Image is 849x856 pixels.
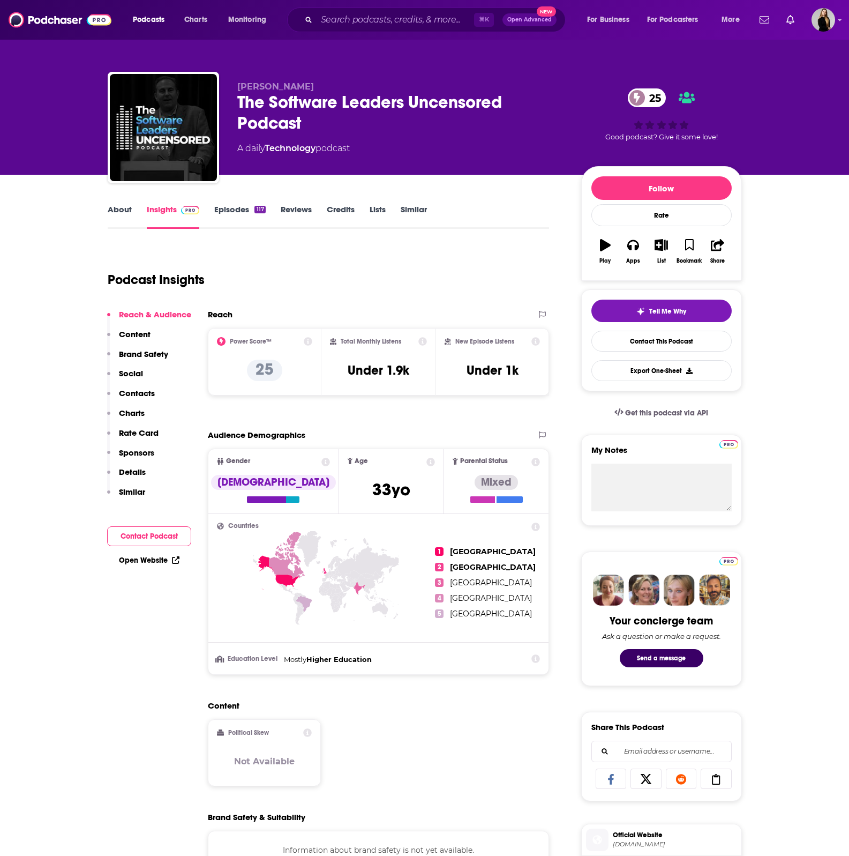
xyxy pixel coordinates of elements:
h3: Under 1k [467,362,519,378]
a: 25 [628,88,666,107]
img: Podchaser - Follow, Share and Rate Podcasts [9,10,111,30]
p: Brand Safety [119,349,168,359]
button: open menu [580,11,643,28]
span: [PERSON_NAME] [237,81,314,92]
span: Open Advanced [507,17,552,23]
div: Rate [591,204,732,226]
span: [GEOGRAPHIC_DATA] [450,578,532,587]
a: Share on X/Twitter [630,769,662,789]
span: podcasts.sonatafy.com [613,840,737,848]
div: Mixed [475,475,518,490]
div: Play [599,258,611,264]
span: [GEOGRAPHIC_DATA] [450,593,532,603]
img: Sydney Profile [593,575,624,606]
img: Podchaser Pro [719,557,738,565]
span: Countries [228,523,259,530]
a: Credits [327,204,355,229]
button: Sponsors [107,448,154,467]
p: Social [119,368,143,378]
span: 3 [435,578,444,587]
span: Mostly [284,655,306,664]
h2: Political Skew [228,729,269,736]
button: Play [591,232,619,271]
span: Good podcast? Give it some love! [605,133,718,141]
a: Open Website [119,556,179,565]
a: About [108,204,132,229]
button: Send a message [620,649,703,667]
a: Get this podcast via API [606,400,717,426]
h3: Not Available [234,756,295,766]
div: Search podcasts, credits, & more... [297,8,576,32]
img: Podchaser Pro [719,440,738,449]
a: Episodes117 [214,204,265,229]
button: Social [107,368,143,388]
span: Podcasts [133,12,164,27]
img: User Profile [812,8,835,32]
button: Share [703,232,731,271]
span: [GEOGRAPHIC_DATA] [450,547,536,556]
p: Sponsors [119,448,154,458]
button: tell me why sparkleTell Me Why [591,300,732,322]
input: Email address or username... [600,741,723,762]
input: Search podcasts, credits, & more... [317,11,474,28]
button: Rate Card [107,428,159,448]
span: 1 [435,547,444,556]
button: Content [107,329,151,349]
button: Show profile menu [812,8,835,32]
img: Jon Profile [699,575,730,606]
a: Pro website [719,555,738,565]
span: Parental Status [460,458,508,465]
span: ⌘ K [474,13,494,27]
button: Charts [107,408,145,428]
p: Reach & Audience [119,309,191,319]
span: Age [355,458,368,465]
div: List [657,258,666,264]
p: Rate Card [119,428,159,438]
h3: Share This Podcast [591,722,664,732]
h2: Content [208,701,541,711]
div: Search followers [591,741,732,762]
button: List [647,232,675,271]
span: [GEOGRAPHIC_DATA] [450,609,532,619]
img: tell me why sparkle [636,307,645,316]
a: Show notifications dropdown [755,11,773,29]
span: For Podcasters [647,12,698,27]
a: Similar [401,204,427,229]
a: Charts [177,11,214,28]
div: 25Good podcast? Give it some love! [581,81,742,148]
button: Contact Podcast [107,526,191,546]
label: My Notes [591,445,732,464]
img: Jules Profile [664,575,695,606]
span: 5 [435,609,444,618]
button: open menu [640,11,714,28]
a: Official Website[DOMAIN_NAME] [586,829,737,851]
p: Content [119,329,151,339]
p: Contacts [119,388,155,398]
button: open menu [221,11,280,28]
span: [GEOGRAPHIC_DATA] [450,562,536,572]
span: Gender [226,458,250,465]
button: Brand Safety [107,349,168,369]
div: 117 [254,206,265,213]
button: Similar [107,487,145,507]
button: Follow [591,176,732,200]
img: The Software Leaders Uncensored Podcast [110,74,217,181]
span: Higher Education [306,655,372,664]
button: open menu [714,11,753,28]
button: Open AdvancedNew [502,13,557,26]
div: A daily podcast [237,142,350,155]
span: Get this podcast via API [625,408,708,418]
button: Reach & Audience [107,309,191,329]
a: Share on Facebook [596,769,627,789]
button: Export One-Sheet [591,360,732,381]
span: Tell Me Why [649,307,686,316]
div: Share [710,258,725,264]
h2: Reach [208,309,232,319]
p: Details [119,467,146,477]
span: 2 [435,563,444,571]
button: open menu [125,11,178,28]
h3: Under 1.9k [348,362,409,378]
button: Contacts [107,388,155,408]
h2: Brand Safety & Suitability [208,812,305,822]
